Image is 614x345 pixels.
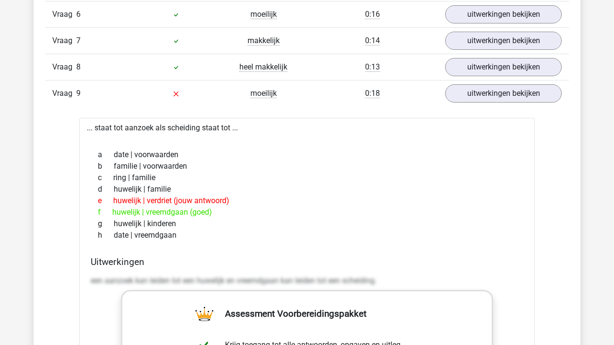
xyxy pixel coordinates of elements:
[248,36,280,46] span: makkelijk
[91,275,523,287] p: een aanzoek kan leiden tot een huwelijk en vreemdgaan kan leiden tot een scheiding.
[91,149,523,161] div: date | voorwaarden
[239,62,287,72] span: heel makkelijk
[91,256,523,267] h4: Uitwerkingen
[91,195,523,207] div: huwelijk | verdriet (jouw antwoord)
[365,10,380,19] span: 0:16
[445,58,562,76] a: uitwerkingen bekijken
[91,207,523,218] div: huwelijk | vreemdgaan (goed)
[445,84,562,103] a: uitwerkingen bekijken
[98,218,114,230] span: g
[98,184,114,195] span: d
[98,207,112,218] span: f
[98,172,113,184] span: c
[445,5,562,23] a: uitwerkingen bekijken
[250,89,277,98] span: moeilijk
[76,89,81,98] span: 9
[52,9,76,20] span: Vraag
[76,62,81,71] span: 8
[365,36,380,46] span: 0:14
[91,184,523,195] div: huwelijk | familie
[250,10,277,19] span: moeilijk
[365,62,380,72] span: 0:13
[52,88,76,99] span: Vraag
[98,161,114,172] span: b
[91,218,523,230] div: huwelijk | kinderen
[445,32,562,50] a: uitwerkingen bekijken
[91,172,523,184] div: ring | familie
[76,36,81,45] span: 7
[91,230,523,241] div: date | vreemdgaan
[365,89,380,98] span: 0:18
[52,61,76,73] span: Vraag
[76,10,81,19] span: 6
[91,161,523,172] div: familie | voorwaarden
[98,149,114,161] span: a
[52,35,76,46] span: Vraag
[98,230,114,241] span: h
[98,195,113,207] span: e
